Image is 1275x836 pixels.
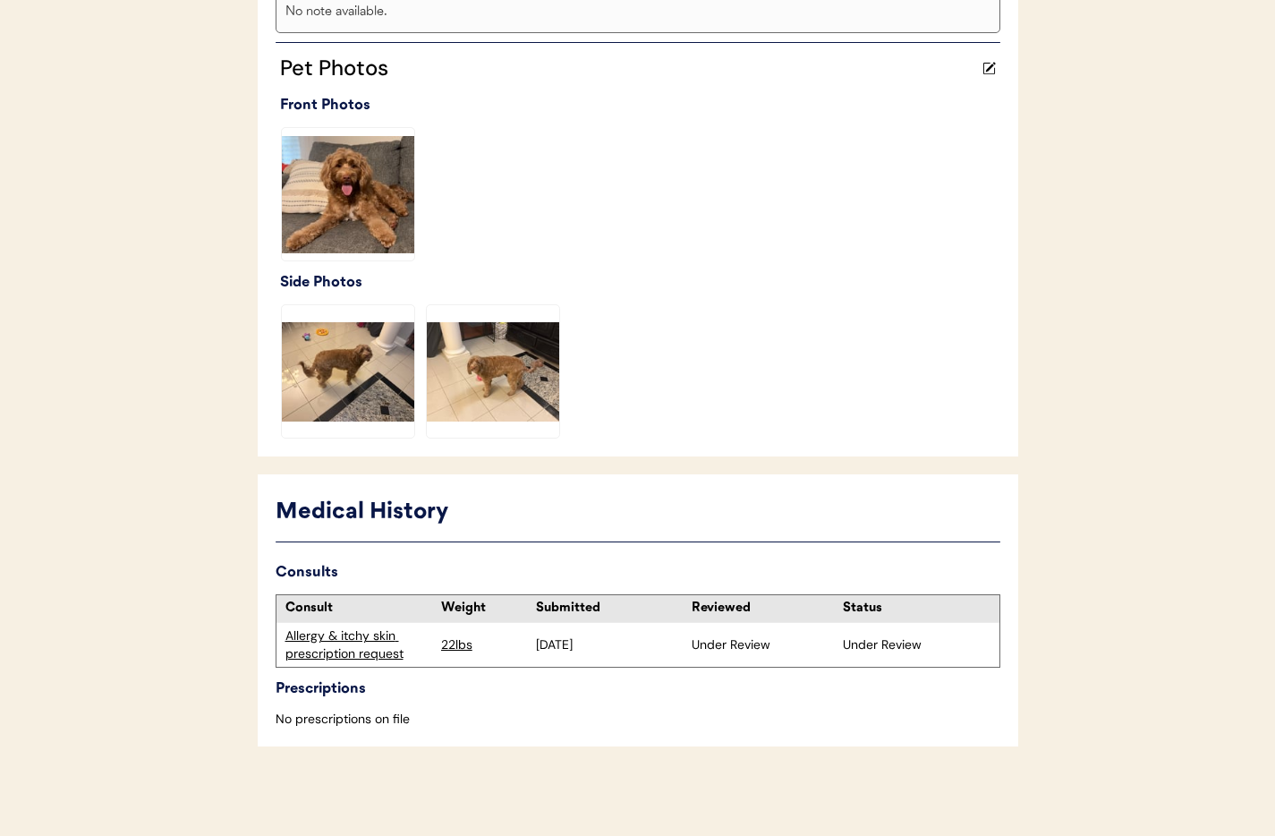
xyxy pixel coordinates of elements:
[692,636,838,654] div: Under Review
[427,305,559,438] img: image.jpg
[285,600,432,618] div: Consult
[276,52,978,84] div: Pet Photos
[285,627,432,662] div: Allergy & itchy skin prescription request
[276,711,1000,729] div: No prescriptions on file
[282,128,414,260] img: IMG_0496.jpeg
[536,636,683,654] div: [DATE]
[276,496,1000,530] div: Medical History
[843,636,990,654] div: Under Review
[441,636,531,654] div: 22lbs
[280,270,1000,295] div: Side Photos
[282,305,414,438] img: IMG_0524.jpeg
[441,600,531,618] div: Weight
[536,600,683,618] div: Submitted
[276,677,1000,702] div: Prescriptions
[843,600,990,618] div: Status
[276,560,1000,585] div: Consults
[280,93,1000,118] div: Front Photos
[281,2,995,24] div: No note available.
[692,600,838,618] div: Reviewed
